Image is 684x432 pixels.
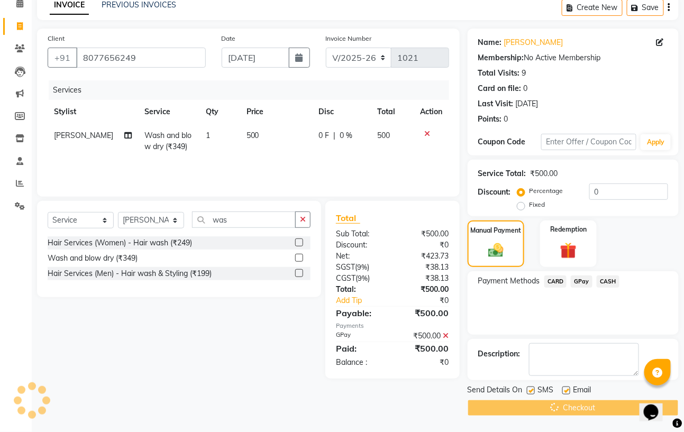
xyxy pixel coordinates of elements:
span: 500 [247,131,259,140]
span: 500 [377,131,390,140]
div: ₹423.73 [393,251,457,262]
div: 9 [522,68,526,79]
div: Description: [478,348,521,360]
iframe: chat widget [640,390,673,421]
div: Service Total: [478,168,526,179]
span: 1 [206,131,210,140]
div: Hair Services (Men) - Hair wash & Styling (₹199) [48,268,212,279]
input: Search by Name/Mobile/Email/Code [76,48,206,68]
th: Stylist [48,100,138,124]
div: Membership: [478,52,524,63]
span: CGST [336,273,355,283]
div: Sub Total: [328,228,393,240]
div: Hair Services (Women) - Hair wash (₹249) [48,237,192,249]
div: ₹500.00 [393,342,457,355]
div: Coupon Code [478,136,542,148]
span: 9% [358,274,368,282]
span: 9% [357,263,367,271]
input: Search or Scan [192,212,296,228]
span: Send Details On [468,384,523,398]
button: +91 [48,48,77,68]
span: Total [336,213,360,224]
div: ₹500.00 [531,168,558,179]
img: _cash.svg [484,242,508,260]
button: Apply [641,134,671,150]
div: ₹500.00 [393,330,457,342]
div: ₹500.00 [393,284,457,295]
label: Fixed [530,200,545,209]
span: Wash and blow dry (₹349) [144,131,191,151]
div: Payable: [328,307,393,319]
th: Price [240,100,312,124]
div: Last Visit: [478,98,514,109]
div: ( ) [328,273,393,284]
div: GPay [328,330,393,342]
div: Services [49,80,457,100]
th: Qty [199,100,240,124]
label: Redemption [550,225,587,234]
div: Discount: [478,187,511,198]
span: | [333,130,335,141]
span: [PERSON_NAME] [54,131,113,140]
div: [DATE] [516,98,539,109]
span: 0 F [318,130,329,141]
div: ₹0 [403,295,457,306]
div: ₹500.00 [393,307,457,319]
div: Discount: [328,240,393,251]
div: ₹500.00 [393,228,457,240]
div: ( ) [328,262,393,273]
div: Points: [478,114,502,125]
img: _gift.svg [555,241,581,261]
div: Payments [336,321,449,330]
span: Payment Methods [478,275,540,287]
div: ₹38.13 [393,273,457,284]
span: GPay [571,275,592,288]
div: ₹0 [393,240,457,251]
div: Net: [328,251,393,262]
label: Manual Payment [470,226,521,235]
label: Client [48,34,65,43]
div: Total Visits: [478,68,520,79]
div: Name: [478,37,502,48]
span: SGST [336,262,355,272]
div: Balance : [328,357,393,368]
span: CARD [544,275,567,288]
label: Invoice Number [326,34,372,43]
th: Service [138,100,199,124]
span: CASH [597,275,619,288]
div: ₹0 [393,357,457,368]
th: Total [371,100,414,124]
a: [PERSON_NAME] [504,37,563,48]
th: Disc [312,100,371,124]
div: Wash and blow dry (₹349) [48,253,138,264]
div: ₹38.13 [393,262,457,273]
div: Paid: [328,342,393,355]
span: SMS [538,384,554,398]
span: Email [573,384,591,398]
input: Enter Offer / Coupon Code [541,134,636,150]
label: Date [222,34,236,43]
div: 0 [504,114,508,125]
div: Card on file: [478,83,522,94]
div: Total: [328,284,393,295]
th: Action [414,100,449,124]
label: Percentage [530,186,563,196]
a: Add Tip [328,295,403,306]
div: No Active Membership [478,52,668,63]
div: 0 [524,83,528,94]
span: 0 % [340,130,352,141]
